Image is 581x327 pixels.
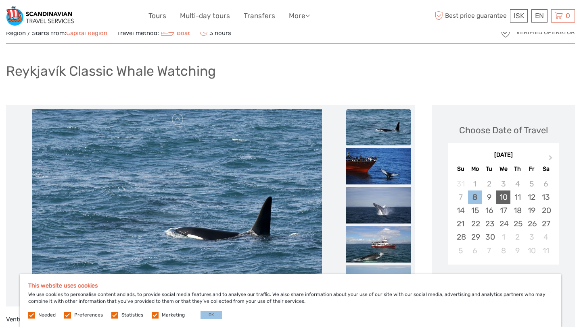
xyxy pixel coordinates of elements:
[496,217,510,230] div: Choose Wednesday, September 24th, 2025
[539,217,553,230] div: Choose Saturday, September 27th, 2025
[346,148,411,184] img: 8aba2a7a3dd946108054f122da038a08_slider_thumbnail.jpg
[525,204,539,217] div: Choose Friday, September 19th, 2025
[496,163,510,174] div: We
[454,177,468,190] div: Not available Sunday, August 31st, 2025
[468,190,482,204] div: Choose Monday, September 8th, 2025
[510,217,525,230] div: Choose Thursday, September 25th, 2025
[454,230,468,244] div: Choose Sunday, September 28th, 2025
[244,10,275,22] a: Transfers
[468,204,482,217] div: Choose Monday, September 15th, 2025
[525,177,539,190] div: Not available Friday, September 5th, 2025
[200,27,231,38] span: 3 hours
[510,204,525,217] div: Choose Thursday, September 18th, 2025
[516,28,575,37] span: Verified Operator
[346,109,411,145] img: 6d37306c15634e67ab4ac0c0b8372f46_slider_thumbnail.jpg
[510,163,525,174] div: Th
[74,312,103,319] label: Preferences
[66,29,107,37] a: Capital Region
[32,109,322,302] img: 6d37306c15634e67ab4ac0c0b8372f46_main_slider.jpg
[468,230,482,244] div: Choose Monday, September 29th, 2025
[93,12,102,22] button: Open LiveChat chat widget
[531,9,548,23] div: EN
[539,163,553,174] div: Sa
[346,187,411,224] img: d8cf1a197b4d4df9a666b06b5cb317ef_slider_thumbnail.jpg
[121,312,143,319] label: Statistics
[454,163,468,174] div: Su
[450,177,556,257] div: month 2025-09
[162,312,185,319] label: Marketing
[525,163,539,174] div: Fr
[20,274,561,327] div: We use cookies to personalise content and ads, to provide social media features and to analyse ou...
[38,312,56,319] label: Needed
[496,190,510,204] div: Choose Wednesday, September 10th, 2025
[454,217,468,230] div: Choose Sunday, September 21st, 2025
[482,190,496,204] div: Choose Tuesday, September 9th, 2025
[346,265,411,302] img: a4733d76e3ec44ab853afe806a5a54aa_slider_thumbnail.jpg
[454,244,468,257] div: Choose Sunday, October 5th, 2025
[499,26,512,39] img: verified_operator_grey_128.png
[180,10,230,22] a: Multi-day tours
[468,163,482,174] div: Mo
[482,230,496,244] div: Choose Tuesday, September 30th, 2025
[525,190,539,204] div: Choose Friday, September 12th, 2025
[346,226,411,263] img: 753b4ef2eac24023b9e753f4e42fcbf2_slider_thumbnail.jpg
[525,244,539,257] div: Choose Friday, October 10th, 2025
[496,244,510,257] div: Choose Wednesday, October 8th, 2025
[448,151,559,159] div: [DATE]
[468,217,482,230] div: Choose Monday, September 22nd, 2025
[510,190,525,204] div: Choose Thursday, September 11th, 2025
[496,177,510,190] div: Not available Wednesday, September 3rd, 2025
[289,10,310,22] a: More
[159,29,190,37] a: Boat
[496,204,510,217] div: Choose Wednesday, September 17th, 2025
[117,27,190,38] span: Travel method:
[454,204,468,217] div: Choose Sunday, September 14th, 2025
[201,311,222,319] button: OK
[433,9,508,23] span: Best price guarantee
[514,12,524,20] span: ISK
[482,177,496,190] div: Not available Tuesday, September 2nd, 2025
[6,29,107,37] span: Region / Starts from:
[496,230,510,244] div: Choose Wednesday, October 1st, 2025
[6,63,216,79] h1: Reykjavík Classic Whale Watching
[539,204,553,217] div: Choose Saturday, September 20th, 2025
[539,244,553,257] div: Choose Saturday, October 11th, 2025
[510,244,525,257] div: Choose Thursday, October 9th, 2025
[510,177,525,190] div: Not available Thursday, September 4th, 2025
[28,282,553,289] h5: This website uses cookies
[468,177,482,190] div: Not available Monday, September 1st, 2025
[459,124,548,137] div: Choose Date of Travel
[482,204,496,217] div: Choose Tuesday, September 16th, 2025
[11,14,91,21] p: We're away right now. Please check back later!
[482,244,496,257] div: Choose Tuesday, October 7th, 2025
[482,217,496,230] div: Choose Tuesday, September 23rd, 2025
[545,153,558,166] button: Next Month
[482,163,496,174] div: Tu
[539,230,553,244] div: Choose Saturday, October 4th, 2025
[6,6,74,26] img: Scandinavian Travel
[148,10,166,22] a: Tours
[564,12,571,20] span: 0
[539,177,553,190] div: Not available Saturday, September 6th, 2025
[510,230,525,244] div: Choose Thursday, October 2nd, 2025
[454,190,468,204] div: Not available Sunday, September 7th, 2025
[525,230,539,244] div: Choose Friday, October 3rd, 2025
[539,190,553,204] div: Choose Saturday, September 13th, 2025
[468,244,482,257] div: Choose Monday, October 6th, 2025
[525,217,539,230] div: Choose Friday, September 26th, 2025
